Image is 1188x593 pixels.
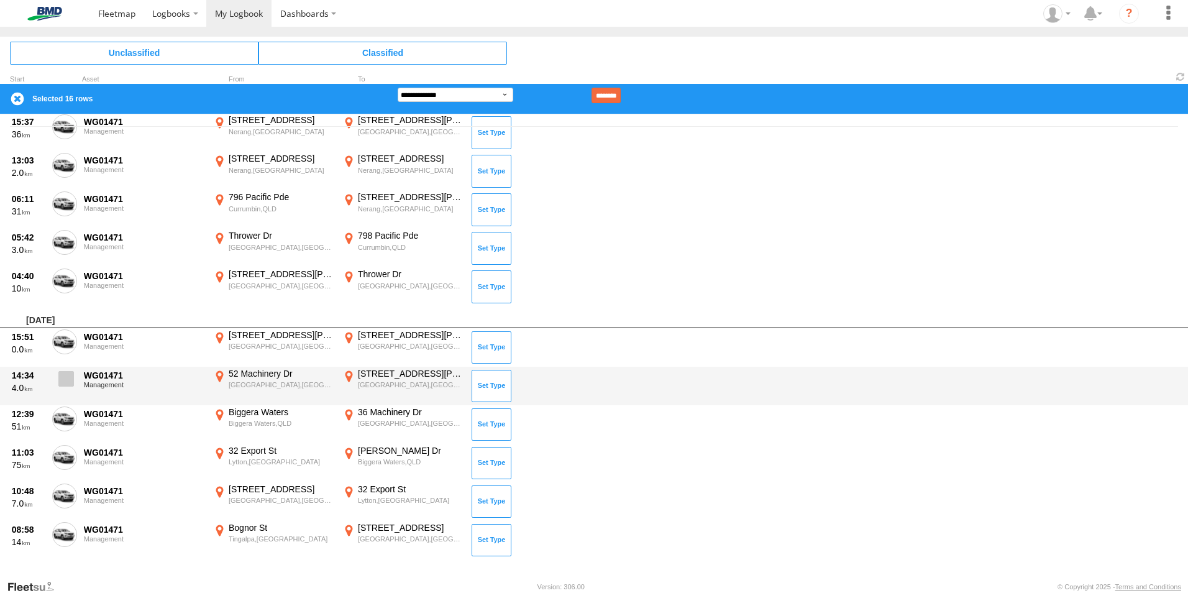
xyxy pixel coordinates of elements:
[229,457,334,466] div: Lytton,[GEOGRAPHIC_DATA]
[211,153,336,189] label: Click to View Event Location
[84,155,204,166] div: WG01471
[84,127,204,135] div: Management
[229,329,334,341] div: [STREET_ADDRESS][PERSON_NAME]
[211,407,336,443] label: Click to View Event Location
[12,193,45,205] div: 06:11
[472,193,511,226] button: Click to Set
[358,522,463,533] div: [STREET_ADDRESS]
[12,421,45,432] div: 51
[1039,4,1075,23] div: Mitchell Hall
[358,407,463,418] div: 36 Machinery Dr
[229,407,334,418] div: Biggera Waters
[340,522,465,558] label: Click to View Event Location
[358,269,463,280] div: Thrower Dr
[229,205,334,213] div: Currumbin,QLD
[229,230,334,241] div: Thrower Dr
[84,458,204,466] div: Management
[340,153,465,189] label: Click to View Event Location
[7,581,64,593] a: Visit our Website
[358,243,463,252] div: Currumbin,QLD
[211,368,336,404] label: Click to View Event Location
[84,232,204,243] div: WG01471
[12,129,45,140] div: 36
[472,232,511,264] button: Click to Set
[211,445,336,481] label: Click to View Event Location
[229,153,334,164] div: [STREET_ADDRESS]
[340,269,465,305] label: Click to View Event Location
[12,459,45,471] div: 75
[84,282,204,289] div: Management
[12,370,45,381] div: 14:34
[84,331,204,342] div: WG01471
[229,127,334,136] div: Nerang,[GEOGRAPHIC_DATA]
[12,232,45,243] div: 05:42
[358,380,463,389] div: [GEOGRAPHIC_DATA],[GEOGRAPHIC_DATA]
[84,485,204,497] div: WG01471
[12,116,45,127] div: 15:37
[358,166,463,175] div: Nerang,[GEOGRAPHIC_DATA]
[358,153,463,164] div: [STREET_ADDRESS]
[537,583,585,591] div: Version: 306.00
[358,329,463,341] div: [STREET_ADDRESS][PERSON_NAME]
[472,155,511,187] button: Click to Set
[340,114,465,150] label: Click to View Event Location
[358,419,463,428] div: [GEOGRAPHIC_DATA],[GEOGRAPHIC_DATA]
[84,447,204,458] div: WG01471
[472,116,511,149] button: Click to Set
[358,114,463,126] div: [STREET_ADDRESS][PERSON_NAME]
[229,191,334,203] div: 796 Pacific Pde
[211,329,336,365] label: Click to View Event Location
[84,420,204,427] div: Management
[229,535,334,543] div: Tingalpa,[GEOGRAPHIC_DATA]
[358,457,463,466] div: Biggera Waters,QLD
[84,370,204,381] div: WG01471
[229,419,334,428] div: Biggera Waters,QLD
[12,7,77,21] img: bmd-logo.svg
[1058,583,1181,591] div: © Copyright 2025 -
[229,342,334,351] div: [GEOGRAPHIC_DATA],[GEOGRAPHIC_DATA]
[258,42,507,64] span: Click to view Classified Trips
[12,283,45,294] div: 10
[358,282,463,290] div: [GEOGRAPHIC_DATA],[GEOGRAPHIC_DATA]
[358,484,463,495] div: 32 Export St
[472,370,511,402] button: Click to Set
[358,496,463,505] div: Lytton,[GEOGRAPHIC_DATA]
[229,282,334,290] div: [GEOGRAPHIC_DATA],[GEOGRAPHIC_DATA]
[12,270,45,282] div: 04:40
[229,496,334,505] div: [GEOGRAPHIC_DATA],[GEOGRAPHIC_DATA]
[211,269,336,305] label: Click to View Event Location
[229,380,334,389] div: [GEOGRAPHIC_DATA],[GEOGRAPHIC_DATA]
[12,447,45,458] div: 11:03
[12,498,45,509] div: 7.0
[10,91,25,106] label: Clear Selection
[84,116,204,127] div: WG01471
[472,408,511,441] button: Click to Set
[340,445,465,481] label: Click to View Event Location
[472,331,511,364] button: Click to Set
[1173,71,1188,83] span: Refresh
[84,205,204,212] div: Management
[12,331,45,342] div: 15:51
[229,166,334,175] div: Nerang,[GEOGRAPHIC_DATA]
[358,368,463,379] div: [STREET_ADDRESS][PERSON_NAME]
[12,382,45,393] div: 4.0
[229,522,334,533] div: Bognor St
[84,497,204,504] div: Management
[84,193,204,205] div: WG01471
[84,270,204,282] div: WG01471
[472,485,511,518] button: Click to Set
[340,329,465,365] label: Click to View Event Location
[84,166,204,173] div: Management
[1119,4,1139,24] i: ?
[340,76,465,83] div: To
[211,76,336,83] div: From
[12,485,45,497] div: 10:48
[358,342,463,351] div: [GEOGRAPHIC_DATA],[GEOGRAPHIC_DATA]
[84,342,204,350] div: Management
[211,522,336,558] label: Click to View Event Location
[358,205,463,213] div: Nerang,[GEOGRAPHIC_DATA]
[340,484,465,520] label: Click to View Event Location
[340,368,465,404] label: Click to View Event Location
[229,484,334,495] div: [STREET_ADDRESS]
[84,535,204,543] div: Management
